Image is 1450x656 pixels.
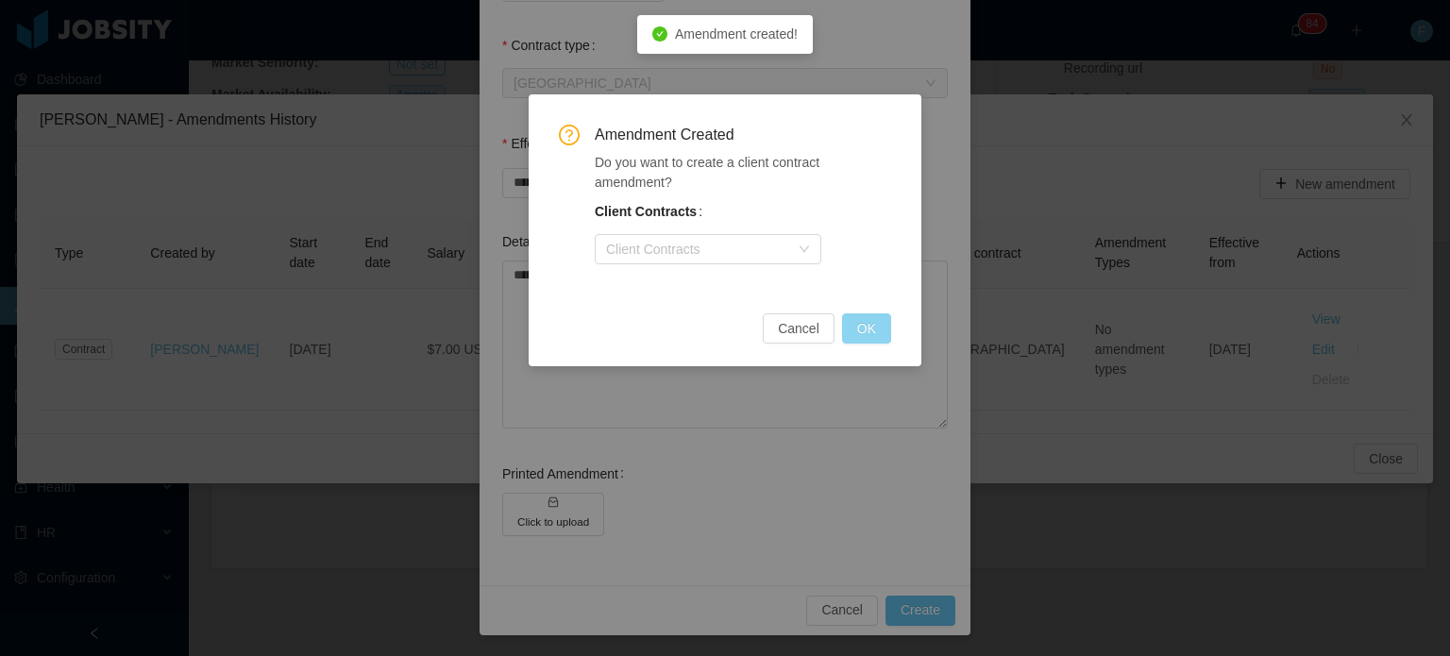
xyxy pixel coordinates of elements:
i: icon: question-circle [559,125,580,145]
span: Do you want to create a client contract amendment? [595,155,819,190]
button: OK [842,313,891,344]
button: Cancel [763,313,835,344]
i: icon: check-circle [652,26,667,42]
i: icon: down [799,244,810,257]
span: Amendment Created [595,125,891,145]
b: Client Contracts [595,204,697,219]
span: Amendment created! [675,26,798,42]
div: Client Contracts [606,240,789,259]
